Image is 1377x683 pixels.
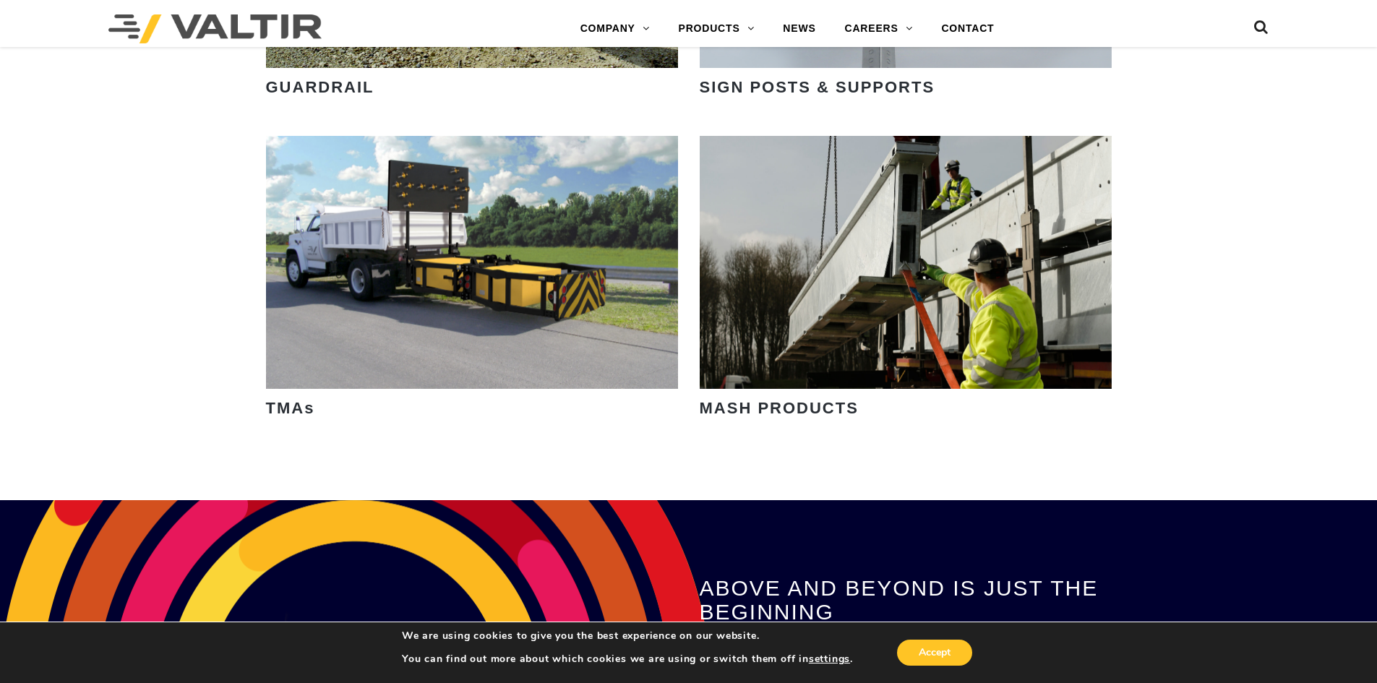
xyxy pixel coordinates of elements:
[831,14,927,43] a: CAREERS
[809,653,850,666] button: settings
[927,14,1008,43] a: CONTACT
[664,14,769,43] a: PRODUCTS
[402,630,853,643] p: We are using cookies to give you the best experience on our website.
[700,399,859,417] strong: MASH PRODUCTS
[566,14,664,43] a: COMPANY
[266,78,374,96] strong: GUARDRAIL
[768,14,830,43] a: NEWS
[700,576,1137,624] h2: ABOVE AND BEYOND IS JUST THE BEGINNING
[700,78,935,96] strong: SIGN POSTS & SUPPORTS
[266,399,315,417] strong: TMAs
[402,653,853,666] p: You can find out more about which cookies we are using or switch them off in .
[108,14,322,43] img: Valtir
[897,640,972,666] button: Accept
